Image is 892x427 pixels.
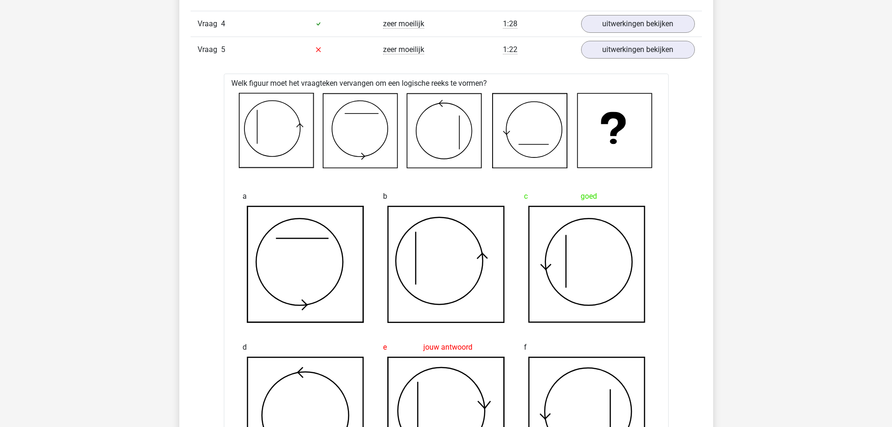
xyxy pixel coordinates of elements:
[581,15,695,33] a: uitwerkingen bekijken
[524,338,527,357] span: f
[383,338,509,357] div: jouw antwoord
[243,187,247,206] span: a
[524,187,528,206] span: c
[503,45,517,54] span: 1:22
[524,187,650,206] div: goed
[221,45,225,54] span: 5
[243,338,247,357] span: d
[383,45,424,54] span: zeer moeilijk
[221,19,225,28] span: 4
[383,338,387,357] span: e
[198,18,221,30] span: Vraag
[383,187,387,206] span: b
[383,19,424,29] span: zeer moeilijk
[198,44,221,55] span: Vraag
[503,19,517,29] span: 1:28
[581,41,695,59] a: uitwerkingen bekijken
